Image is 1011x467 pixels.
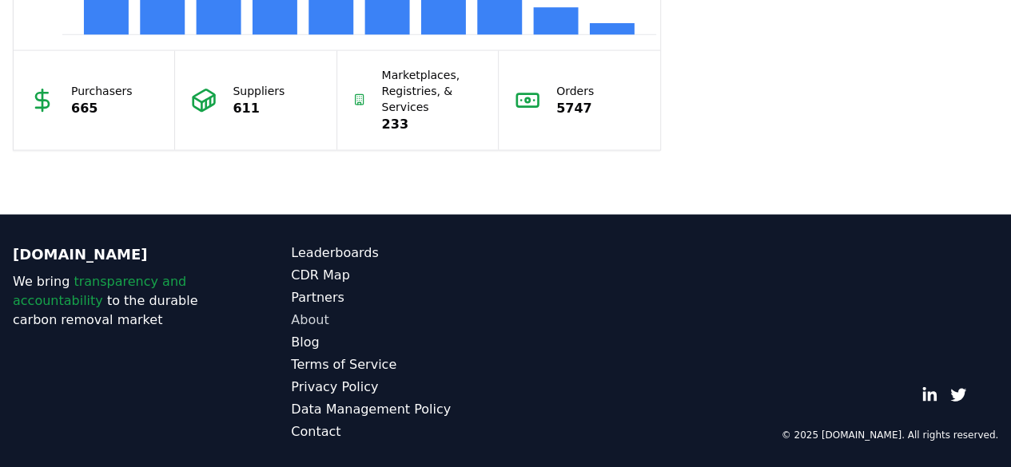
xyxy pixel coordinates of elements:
[291,288,505,307] a: Partners
[291,333,505,352] a: Blog
[291,243,505,263] a: Leaderboards
[13,243,227,266] p: [DOMAIN_NAME]
[291,266,505,285] a: CDR Map
[781,429,998,441] p: © 2025 [DOMAIN_NAME]. All rights reserved.
[921,387,937,403] a: LinkedIn
[381,67,482,115] p: Marketplaces, Registries, & Services
[291,311,505,330] a: About
[381,115,482,134] p: 233
[71,83,133,99] p: Purchasers
[291,378,505,397] a: Privacy Policy
[291,400,505,419] a: Data Management Policy
[556,99,594,118] p: 5747
[556,83,594,99] p: Orders
[950,387,966,403] a: Twitter
[13,274,186,308] span: transparency and accountability
[13,272,227,330] p: We bring to the durable carbon removal market
[71,99,133,118] p: 665
[291,422,505,441] a: Contact
[233,99,285,118] p: 611
[291,355,505,374] a: Terms of Service
[233,83,285,99] p: Suppliers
